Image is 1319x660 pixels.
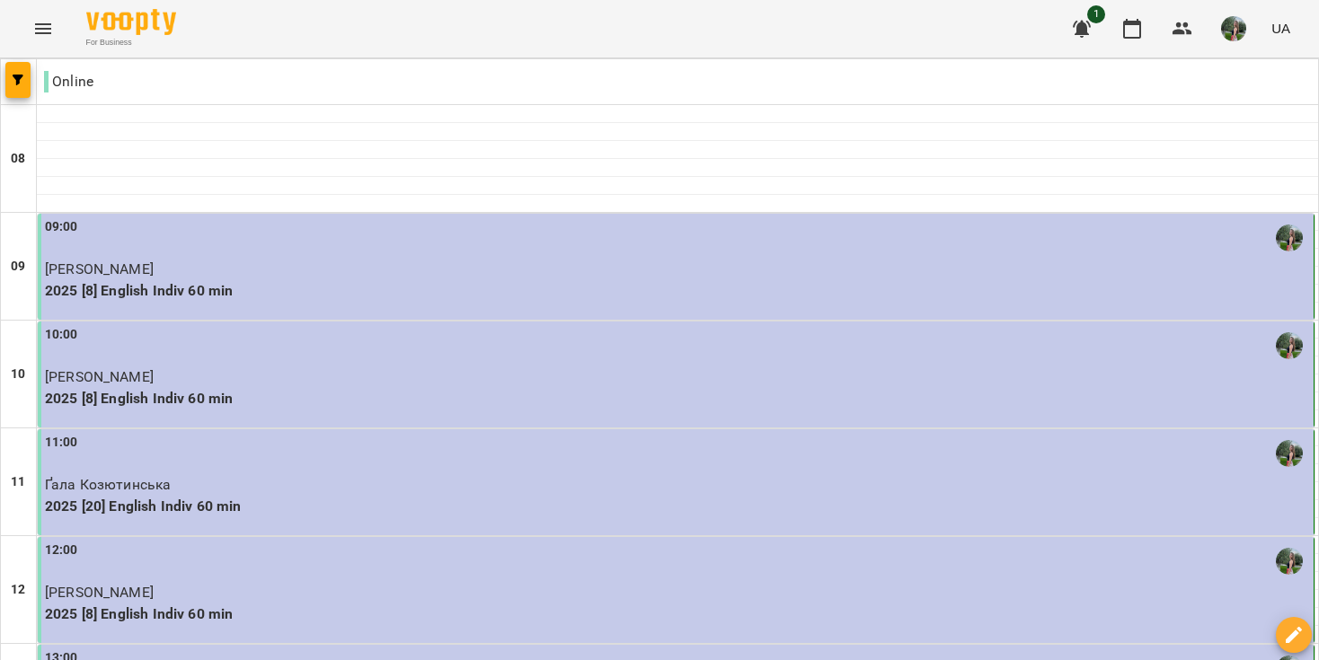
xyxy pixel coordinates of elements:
[11,257,25,277] h6: 09
[1276,548,1303,575] img: Білокур Катерина (а)
[11,149,25,169] h6: 08
[1276,332,1303,359] img: Білокур Катерина (а)
[86,9,176,35] img: Voopty Logo
[1221,16,1246,41] img: c0e52ca214e23f1dcb7d1c5ba6b1c1a3.jpeg
[45,325,78,345] label: 10:00
[45,388,1310,409] p: 2025 [8] English Indiv 60 min
[45,260,154,277] span: [PERSON_NAME]
[45,584,154,601] span: [PERSON_NAME]
[86,37,176,48] span: For Business
[22,7,65,50] button: Menu
[1276,224,1303,251] img: Білокур Катерина (а)
[1276,440,1303,467] img: Білокур Катерина (а)
[45,541,78,560] label: 12:00
[45,603,1310,625] p: 2025 [8] English Indiv 60 min
[44,71,93,92] p: Online
[45,280,1310,302] p: 2025 [8] English Indiv 60 min
[45,368,154,385] span: [PERSON_NAME]
[45,476,171,493] span: Ґала Козютинська
[45,217,78,237] label: 09:00
[11,580,25,600] h6: 12
[45,433,78,453] label: 11:00
[1264,12,1297,45] button: UA
[11,365,25,384] h6: 10
[11,472,25,492] h6: 11
[45,496,1310,517] p: 2025 [20] English Indiv 60 min
[1087,5,1105,23] span: 1
[1271,19,1290,38] span: UA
